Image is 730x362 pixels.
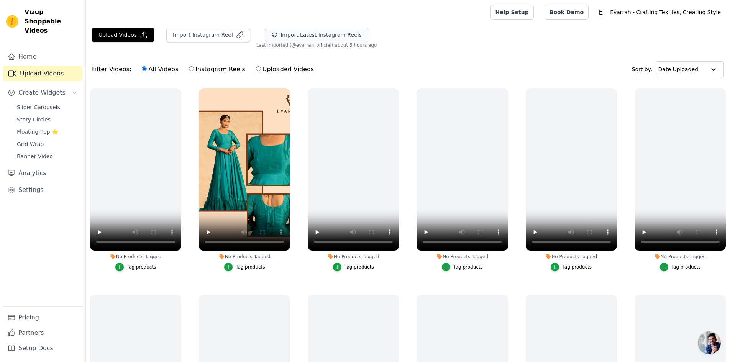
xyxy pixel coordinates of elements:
button: Import Instagram Reel [166,28,250,42]
input: All Videos [142,66,147,71]
div: No Products Tagged [199,254,290,260]
a: Analytics [3,165,82,181]
button: Tag products [333,263,374,271]
span: Create Widgets [18,88,66,97]
div: No Products Tagged [635,254,726,260]
span: Banner Video [17,152,53,160]
div: Tag products [671,264,701,270]
button: Upload Videos [92,28,154,42]
div: No Products Tagged [90,254,181,260]
input: Uploaded Videos [256,66,261,71]
a: Pricing [3,310,82,325]
a: Home [3,49,82,64]
button: Import Latest Instagram Reels [265,28,368,42]
span: Last imported (@ evarrah_official ): about 5 hours ago [256,42,377,48]
a: Setup Docs [3,341,82,356]
a: Story Circles [12,114,82,125]
label: All Videos [141,64,179,74]
div: No Products Tagged [417,254,508,260]
div: Tag products [562,264,592,270]
a: Slider Carousels [12,102,82,113]
text: E [599,8,603,16]
button: Tag products [115,263,156,271]
a: Upload Videos [3,66,82,81]
a: Partners [3,325,82,341]
div: Tag products [344,264,374,270]
div: Filter Videos: [92,61,318,78]
a: Help Setup [490,5,534,20]
a: Book Demo [545,5,589,20]
div: Tag products [127,264,156,270]
div: Tag products [236,264,265,270]
input: Instagram Reels [189,66,194,71]
a: Settings [3,182,82,198]
label: Instagram Reels [189,64,245,74]
a: Floating-Pop ⭐ [12,126,82,137]
button: Tag products [660,263,701,271]
button: Create Widgets [3,85,82,100]
p: Evarrah - Crafting Textiles, Creating Style [607,5,724,19]
span: Grid Wrap [17,140,44,148]
button: E Evarrah - Crafting Textiles, Creating Style [595,5,724,19]
div: Sort by: [632,61,724,77]
button: Tag products [551,263,592,271]
a: Banner Video [12,151,82,162]
span: Floating-Pop ⭐ [17,128,58,136]
img: Vizup [6,15,18,28]
button: Tag products [442,263,483,271]
button: Tag products [224,263,265,271]
span: Slider Carousels [17,103,60,111]
span: Story Circles [17,116,51,123]
a: Grid Wrap [12,139,82,149]
span: Vizup Shoppable Videos [25,8,79,35]
div: Tag products [453,264,483,270]
label: Uploaded Videos [256,64,314,74]
div: No Products Tagged [526,254,617,260]
div: No Products Tagged [308,254,399,260]
a: Open chat [698,331,721,354]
